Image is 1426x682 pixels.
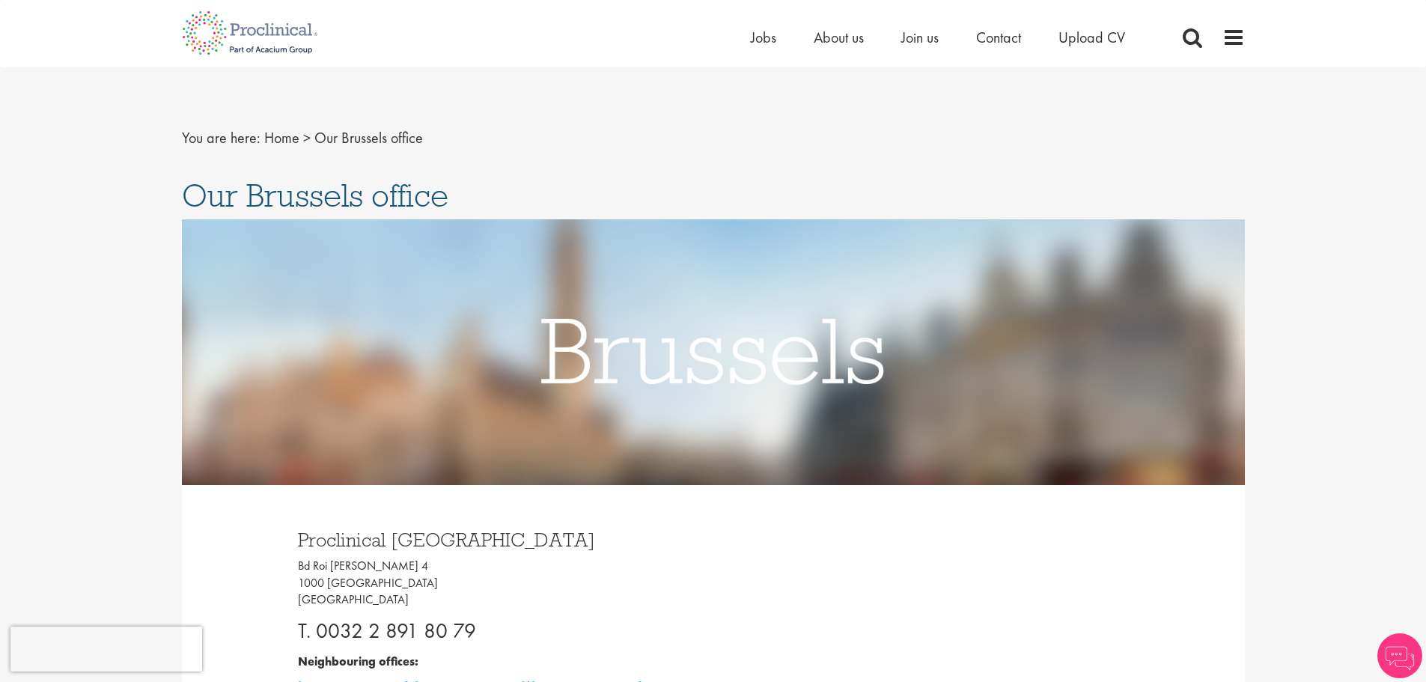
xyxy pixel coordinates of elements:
[298,530,702,549] h3: Proclinical [GEOGRAPHIC_DATA]
[182,128,260,147] span: You are here:
[298,654,418,669] b: Neighbouring offices:
[264,128,299,147] a: breadcrumb link
[976,28,1021,47] a: Contact
[298,558,702,609] p: Bd Roi [PERSON_NAME] 4 1000 [GEOGRAPHIC_DATA] [GEOGRAPHIC_DATA]
[1058,28,1125,47] a: Upload CV
[901,28,939,47] a: Join us
[751,28,776,47] a: Jobs
[1377,633,1422,678] img: Chatbot
[182,175,448,216] span: Our Brussels office
[298,616,702,646] p: T. 0032 2 891 80 79
[814,28,864,47] a: About us
[314,128,423,147] span: Our Brussels office
[303,128,311,147] span: >
[10,627,202,672] iframe: reCAPTCHA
